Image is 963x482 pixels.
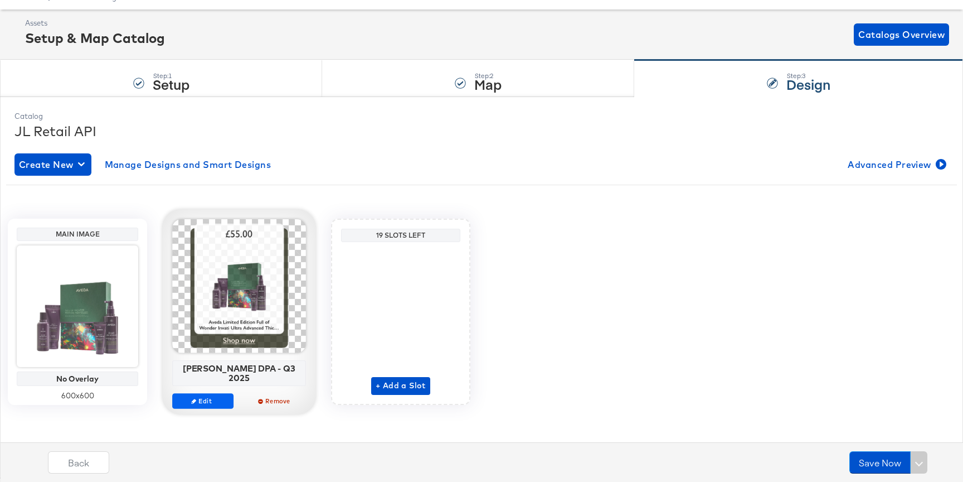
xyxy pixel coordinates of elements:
[100,153,276,176] button: Manage Designs and Smart Designs
[786,75,830,93] strong: Design
[17,391,138,401] div: 600 x 600
[14,153,91,176] button: Create New
[854,23,949,46] button: Catalogs Overview
[153,72,189,80] div: Step: 1
[48,451,109,474] button: Back
[849,451,911,474] button: Save Now
[20,374,135,383] div: No Overlay
[153,75,189,93] strong: Setup
[14,122,949,141] div: JL Retail API
[172,393,234,409] button: Edit
[858,27,945,42] span: Catalogs Overview
[376,379,426,393] span: + Add a Slot
[245,393,306,409] button: Remove
[474,75,502,93] strong: Map
[474,72,502,80] div: Step: 2
[20,230,135,239] div: Main Image
[105,157,271,172] span: Manage Designs and Smart Designs
[14,111,949,122] div: Catalog
[177,397,228,405] span: Edit
[250,397,301,405] span: Remove
[371,377,430,395] button: + Add a Slot
[848,157,944,172] span: Advanced Preview
[25,28,165,47] div: Setup & Map Catalog
[786,72,830,80] div: Step: 3
[25,18,165,28] div: Assets
[176,363,303,383] div: [PERSON_NAME] DPA - Q3 2025
[19,157,87,172] span: Create New
[344,231,458,240] div: 19 Slots Left
[843,153,949,176] button: Advanced Preview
